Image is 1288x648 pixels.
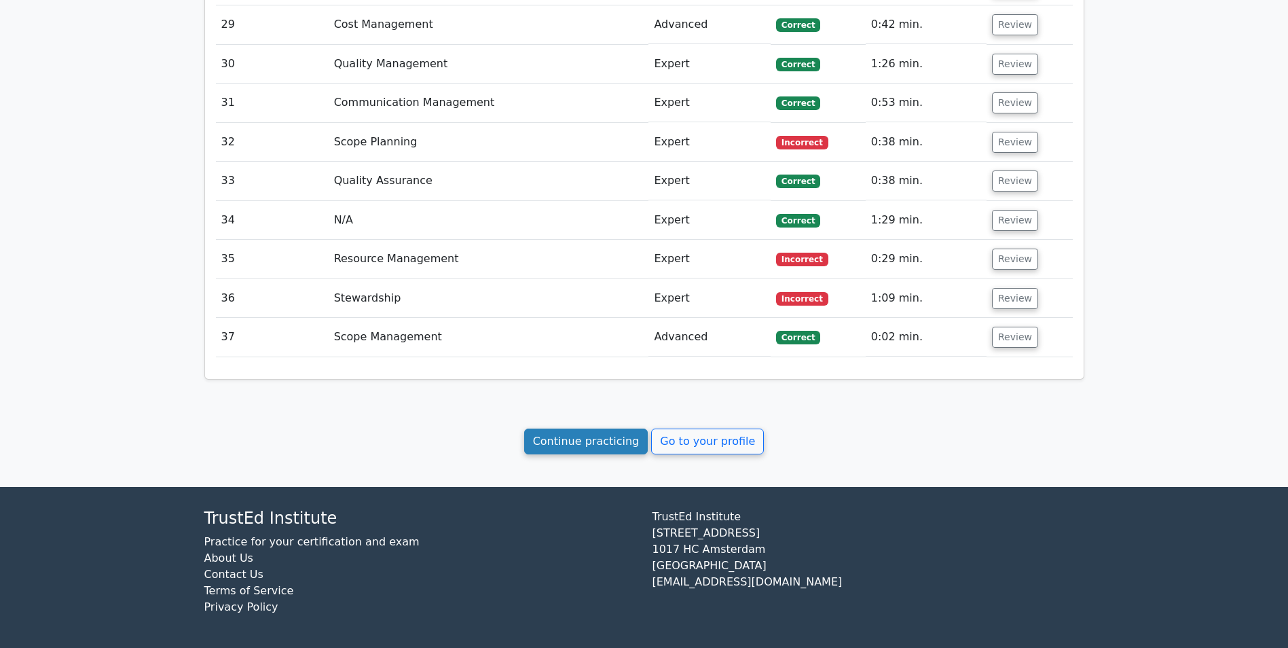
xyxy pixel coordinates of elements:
[329,279,649,318] td: Stewardship
[992,288,1038,309] button: Review
[648,45,771,84] td: Expert
[329,84,649,122] td: Communication Management
[866,123,987,162] td: 0:38 min.
[776,58,820,71] span: Correct
[648,318,771,357] td: Advanced
[329,45,649,84] td: Quality Management
[866,240,987,278] td: 0:29 min.
[866,84,987,122] td: 0:53 min.
[216,240,329,278] td: 35
[204,552,253,564] a: About Us
[216,162,329,200] td: 33
[992,249,1038,270] button: Review
[776,96,820,110] span: Correct
[776,292,828,306] span: Incorrect
[216,5,329,44] td: 29
[866,5,987,44] td: 0:42 min.
[524,429,648,454] a: Continue practicing
[204,600,278,613] a: Privacy Policy
[866,162,987,200] td: 0:38 min.
[329,123,649,162] td: Scope Planning
[992,54,1038,75] button: Review
[776,331,820,344] span: Correct
[216,45,329,84] td: 30
[329,201,649,240] td: N/A
[866,201,987,240] td: 1:29 min.
[644,509,1092,626] div: TrustEd Institute [STREET_ADDRESS] 1017 HC Amsterdam [GEOGRAPHIC_DATA] [EMAIL_ADDRESS][DOMAIN_NAME]
[216,123,329,162] td: 32
[329,162,649,200] td: Quality Assurance
[329,240,649,278] td: Resource Management
[648,279,771,318] td: Expert
[776,136,828,149] span: Incorrect
[204,509,636,528] h4: TrustEd Institute
[648,123,771,162] td: Expert
[648,201,771,240] td: Expert
[204,568,263,581] a: Contact Us
[776,175,820,188] span: Correct
[648,162,771,200] td: Expert
[216,201,329,240] td: 34
[992,132,1038,153] button: Review
[216,318,329,357] td: 37
[776,253,828,266] span: Incorrect
[651,429,764,454] a: Go to your profile
[992,210,1038,231] button: Review
[992,170,1038,192] button: Review
[776,18,820,32] span: Correct
[648,5,771,44] td: Advanced
[204,584,294,597] a: Terms of Service
[204,535,420,548] a: Practice for your certification and exam
[992,14,1038,35] button: Review
[866,279,987,318] td: 1:09 min.
[329,318,649,357] td: Scope Management
[776,214,820,228] span: Correct
[216,279,329,318] td: 36
[992,327,1038,348] button: Review
[329,5,649,44] td: Cost Management
[648,84,771,122] td: Expert
[866,45,987,84] td: 1:26 min.
[216,84,329,122] td: 31
[992,92,1038,113] button: Review
[866,318,987,357] td: 0:02 min.
[648,240,771,278] td: Expert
